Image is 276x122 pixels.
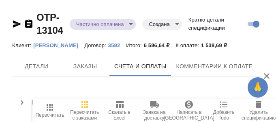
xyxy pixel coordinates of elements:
[164,109,214,121] span: Написать в [GEOGRAPHIC_DATA]
[206,99,241,122] button: Добавить Todo
[102,99,137,122] button: Скачать в Excel
[146,21,172,28] button: Создана
[12,19,22,29] button: Скопировать ссылку для ЯМессенджера
[211,109,236,121] span: Добавить Todo
[32,99,67,122] button: Пересчитать
[70,19,136,30] div: Частично оплачена
[108,41,126,48] a: 3592
[84,42,108,48] p: Договор:
[188,16,245,32] span: Кратко детали спецификации
[66,61,105,72] span: Заказы
[33,42,84,48] p: [PERSON_NAME]
[70,109,99,121] span: Пересчитать с заказами
[241,99,276,122] button: Удалить спецификацию
[32,98,67,107] h4: Реквизиты
[176,61,253,72] span: Комментарии к оплате
[114,61,167,72] span: Счета и оплаты
[137,99,172,122] button: Заявка на доставку
[201,42,233,48] p: 1 538,69 ₽
[126,42,143,48] p: Итого:
[12,42,33,48] p: Клиент:
[171,99,206,122] button: Написать в [GEOGRAPHIC_DATA]
[33,41,84,48] a: [PERSON_NAME]
[144,42,176,48] p: 6 596,64 ₽
[242,109,276,121] span: Удалить спецификацию
[175,42,201,48] p: К оплате:
[251,79,265,96] span: 🙏
[142,109,167,121] span: Заявка на доставку
[74,21,126,28] button: Частично оплачена
[108,42,126,48] p: 3592
[67,99,102,122] button: Пересчитать с заказами
[35,112,64,118] span: Пересчитать
[107,109,132,121] span: Скачать в Excel
[248,77,268,98] button: 🙏
[17,61,56,72] span: Детали
[36,12,63,36] a: OTP-13104
[24,19,34,29] button: Скопировать ссылку
[142,19,182,30] div: Частично оплачена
